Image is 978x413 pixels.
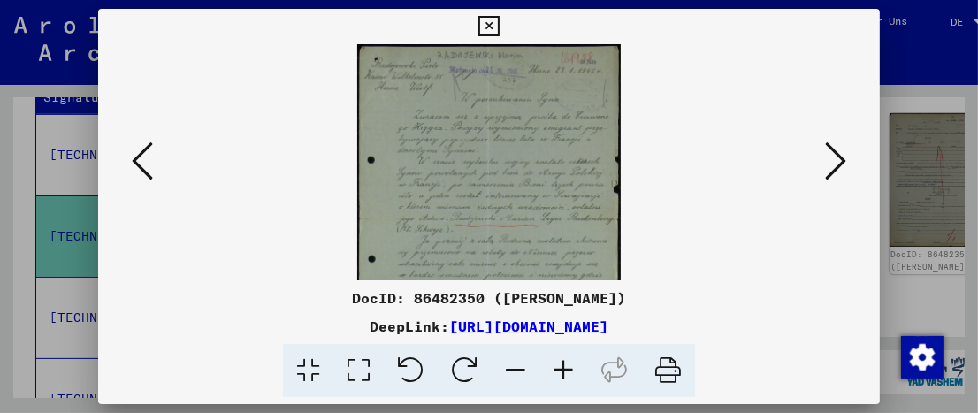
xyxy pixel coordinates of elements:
[98,287,881,309] div: DocID: 86482350 ([PERSON_NAME])
[98,316,881,337] div: DeepLink:
[901,336,944,379] img: Zustimmung ändern
[900,335,943,378] div: Zustimmung ändern
[449,317,608,335] a: [URL][DOMAIN_NAME]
